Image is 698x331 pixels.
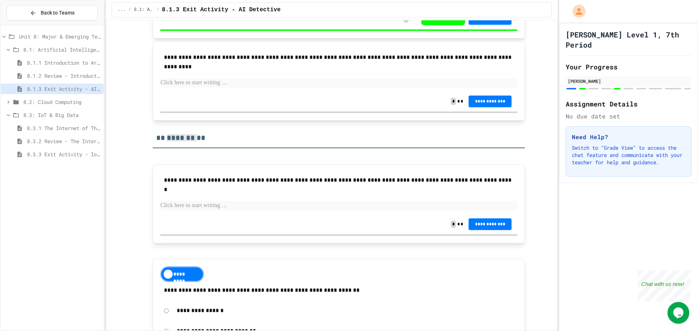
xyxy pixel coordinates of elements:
[572,144,685,166] p: Switch to "Grade View" to access the chat feature and communicate with your teacher for help and ...
[7,5,98,21] button: Back to Teams
[41,9,75,17] span: Back to Teams
[134,7,154,13] span: 8.1: Artificial Intelligence Basics
[566,62,691,72] h2: Your Progress
[27,150,101,158] span: 8.3.3 Exit Activity - IoT Data Detective Challenge
[638,270,691,301] iframe: chat widget
[23,46,101,53] span: 8.1: Artificial Intelligence Basics
[27,72,101,80] span: 8.1.2 Review - Introduction to Artificial Intelligence
[156,7,159,13] span: /
[118,7,126,13] span: ...
[667,302,691,324] iframe: chat widget
[23,111,101,119] span: 8.3: IoT & Big Data
[572,133,685,141] h3: Need Help?
[23,98,101,106] span: 8.2: Cloud Computing
[566,99,691,109] h2: Assignment Details
[128,7,131,13] span: /
[162,5,280,14] span: 8.1.3 Exit Activity - AI Detective
[27,124,101,132] span: 8.3.1 The Internet of Things and Big Data: Our Connected Digital World
[27,59,101,66] span: 8.1.1 Introduction to Artificial Intelligence
[27,85,101,93] span: 8.1.3 Exit Activity - AI Detective
[27,137,101,145] span: 8.3.2 Review - The Internet of Things and Big Data
[566,29,691,50] h1: [PERSON_NAME] Level 1, 7th Period
[566,112,691,121] div: No due date set
[565,3,587,20] div: My Account
[568,78,689,84] div: [PERSON_NAME]
[19,33,101,40] span: Unit 8: Major & Emerging Technologies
